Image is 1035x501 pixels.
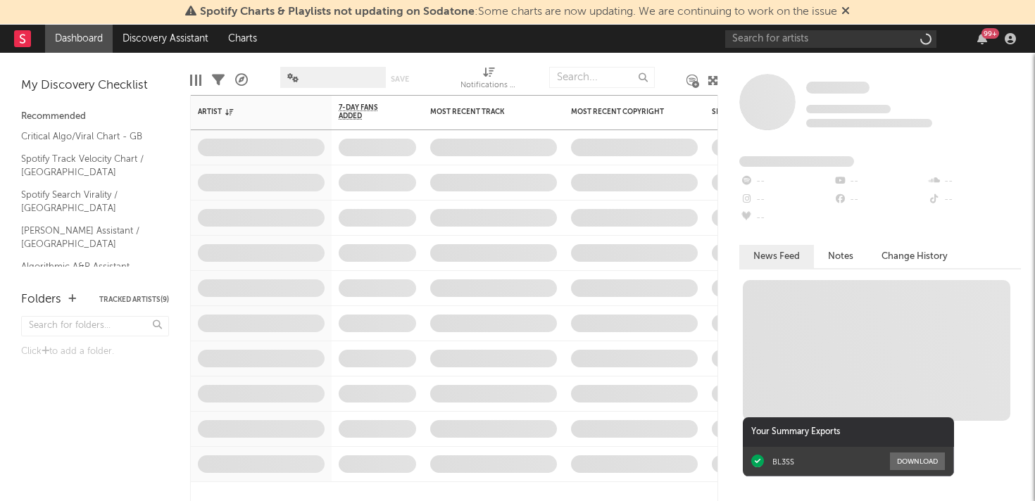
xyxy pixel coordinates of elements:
a: Critical Algo/Viral Chart - GB [21,129,155,144]
a: [PERSON_NAME] Assistant / [GEOGRAPHIC_DATA] [21,223,155,252]
div: -- [833,172,927,191]
div: -- [739,209,833,227]
div: Most Recent Track [430,108,536,116]
input: Search for artists [725,30,936,48]
a: Charts [218,25,267,53]
span: Spotify Charts & Playlists not updating on Sodatone [200,6,475,18]
button: Save [391,75,409,83]
a: Some Artist [806,81,870,95]
span: Dismiss [841,6,850,18]
div: Notifications (Artist) [460,60,517,101]
div: A&R Pipeline [235,60,248,101]
button: Download [890,452,945,470]
div: Folders [21,291,61,308]
span: Fans Added by Platform [739,156,854,167]
span: : Some charts are now updating. We are continuing to work on the issue [200,6,837,18]
a: Dashboard [45,25,113,53]
span: Tracking Since: [DATE] [806,105,891,113]
button: Notes [814,245,867,268]
button: 99+ [977,33,987,44]
a: Discovery Assistant [113,25,218,53]
div: Most Recent Copyright [571,108,677,116]
button: Change History [867,245,962,268]
div: BL3SS [772,457,794,467]
a: Spotify Track Velocity Chart / [GEOGRAPHIC_DATA] [21,151,155,180]
div: Click to add a folder. [21,343,169,360]
div: 99 + [981,28,999,39]
div: -- [739,191,833,209]
div: Notifications (Artist) [460,77,517,94]
div: Recommended [21,108,169,125]
span: 7-Day Fans Added [339,103,395,120]
div: -- [739,172,833,191]
div: -- [927,191,1021,209]
div: My Discovery Checklist [21,77,169,94]
span: 0 fans last week [806,119,932,127]
div: -- [927,172,1021,191]
div: Artist [198,108,303,116]
input: Search for folders... [21,316,169,336]
div: Filters [212,60,225,101]
a: Spotify Search Virality / [GEOGRAPHIC_DATA] [21,187,155,216]
input: Search... [549,67,655,88]
button: News Feed [739,245,814,268]
span: Some Artist [806,82,870,94]
div: Edit Columns [190,60,201,101]
div: -- [833,191,927,209]
button: Tracked Artists(9) [99,296,169,303]
a: Algorithmic A&R Assistant ([GEOGRAPHIC_DATA]) [21,259,155,288]
div: Your Summary Exports [743,417,954,447]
